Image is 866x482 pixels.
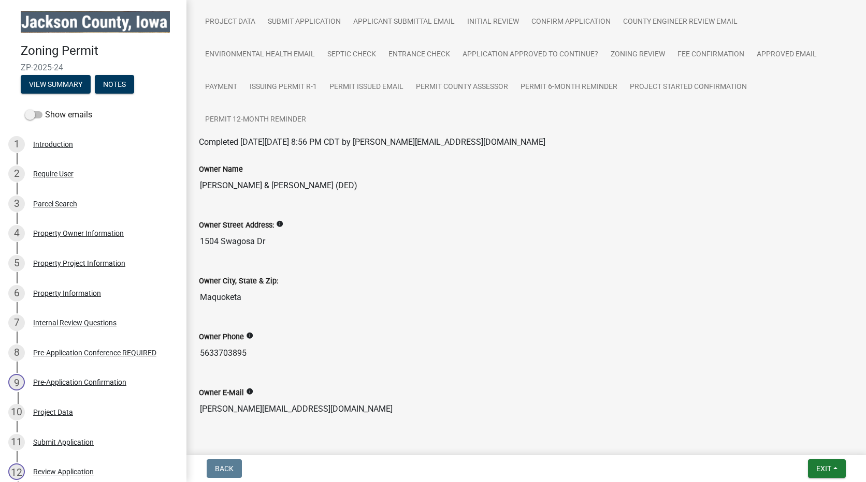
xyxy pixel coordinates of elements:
div: Require User [33,170,74,177]
div: 11 [8,434,25,450]
img: Jackson County, Iowa [21,11,170,33]
h4: Zoning Permit [21,43,178,58]
a: Approved Email [750,38,823,71]
a: Submit Application [262,6,347,39]
a: Application Approved to Continue? [456,38,604,71]
label: Owner Name [199,166,243,173]
label: Owner City, State & Zip: [199,278,278,285]
a: Fee Confirmation [671,38,750,71]
i: info [276,220,283,228]
div: 4 [8,225,25,242]
span: Completed [DATE][DATE] 8:56 PM CDT by [PERSON_NAME][EMAIL_ADDRESS][DOMAIN_NAME] [199,137,545,147]
button: Notes [95,75,134,94]
a: Permit Issued Email [323,71,410,104]
div: 10 [8,404,25,420]
div: 9 [8,374,25,390]
div: Property Information [33,290,101,297]
label: Owner Phone [199,334,244,341]
div: Project Data [33,409,73,416]
span: Back [215,464,234,473]
a: Initial Review [461,6,525,39]
a: Zoning Review [604,38,671,71]
div: Pre-Application Conference REQUIRED [33,349,156,356]
span: ZP-2025-24 [21,63,166,72]
a: Applicant Submittal Email [347,6,461,39]
div: Introduction [33,141,73,148]
span: Exit [816,464,831,473]
a: Confirm Application [525,6,617,39]
a: Permit 6-Month Reminder [514,71,624,104]
div: 3 [8,195,25,212]
label: Owner Street Address: [199,222,274,229]
a: Permit 12-Month Reminder [199,103,312,137]
label: Owner E-Mail [199,389,244,397]
a: Septic Check [321,38,382,71]
div: Internal Review Questions [33,319,117,326]
a: County Engineer Review Email [617,6,744,39]
div: Property Owner Information [33,230,124,237]
a: Permit County Assessor [410,71,514,104]
a: Issuing Permit R-1 [243,71,323,104]
div: Submit Application [33,439,94,446]
div: Parcel Search [33,200,77,207]
a: Environmental Health Email [199,38,321,71]
div: 2 [8,165,25,182]
div: 1 [8,136,25,153]
button: View Summary [21,75,91,94]
a: Entrance Check [382,38,456,71]
button: Exit [808,459,846,478]
a: Payment [199,71,243,104]
label: Show emails [25,109,92,121]
div: Property Project Information [33,260,125,267]
wm-modal-confirm: Notes [95,81,134,89]
div: 7 [8,314,25,331]
a: Project Started Confirmation [624,71,753,104]
button: Back [207,459,242,478]
i: info [246,388,253,395]
div: 5 [8,255,25,272]
wm-modal-confirm: Summary [21,81,91,89]
div: 8 [8,344,25,361]
a: Project Data [199,6,262,39]
div: 6 [8,285,25,302]
div: Review Application [33,468,94,475]
div: Pre-Application Confirmation [33,379,126,386]
div: 12 [8,463,25,480]
i: info [246,332,253,339]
